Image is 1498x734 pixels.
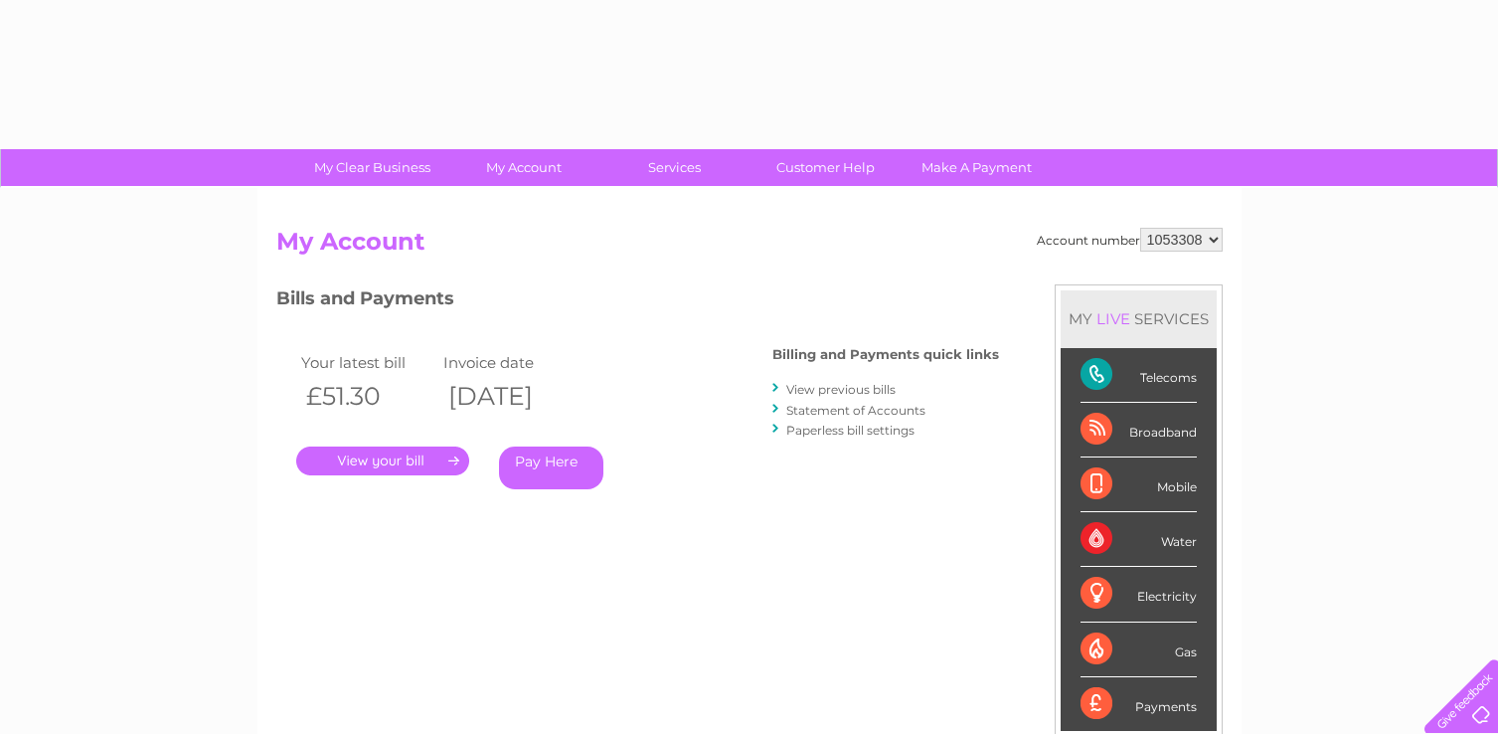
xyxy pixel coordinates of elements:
[744,149,908,186] a: Customer Help
[786,403,925,418] a: Statement of Accounts
[1037,228,1223,252] div: Account number
[276,228,1223,266] h2: My Account
[1081,567,1197,622] div: Electricity
[592,149,756,186] a: Services
[1081,348,1197,403] div: Telecoms
[441,149,605,186] a: My Account
[296,376,439,417] th: £51.30
[1081,403,1197,458] div: Broadband
[296,349,439,376] td: Your latest bill
[1061,290,1217,347] div: MY SERVICES
[1081,623,1197,677] div: Gas
[290,149,454,186] a: My Clear Business
[1081,458,1197,512] div: Mobile
[895,149,1059,186] a: Make A Payment
[438,376,582,417] th: [DATE]
[1092,309,1134,328] div: LIVE
[499,447,603,489] a: Pay Here
[786,382,896,397] a: View previous bills
[438,349,582,376] td: Invoice date
[1081,512,1197,567] div: Water
[1081,677,1197,731] div: Payments
[772,347,999,362] h4: Billing and Payments quick links
[786,423,915,438] a: Paperless bill settings
[276,284,999,319] h3: Bills and Payments
[296,447,469,475] a: .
